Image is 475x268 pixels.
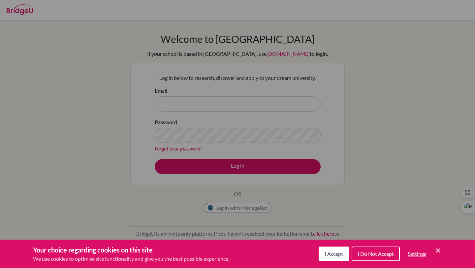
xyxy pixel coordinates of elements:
span: I Accept [325,251,343,257]
span: I Do Not Accept [358,251,394,257]
p: We use cookies to optimise site functionality and give you the best possible experience. [33,255,229,263]
button: Settings [402,247,431,260]
button: Save and close [434,247,442,254]
span: Settings [408,251,426,257]
button: I Do Not Accept [352,247,400,261]
h3: Your choice regarding cookies on this site [33,245,229,255]
button: I Accept [319,247,349,261]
